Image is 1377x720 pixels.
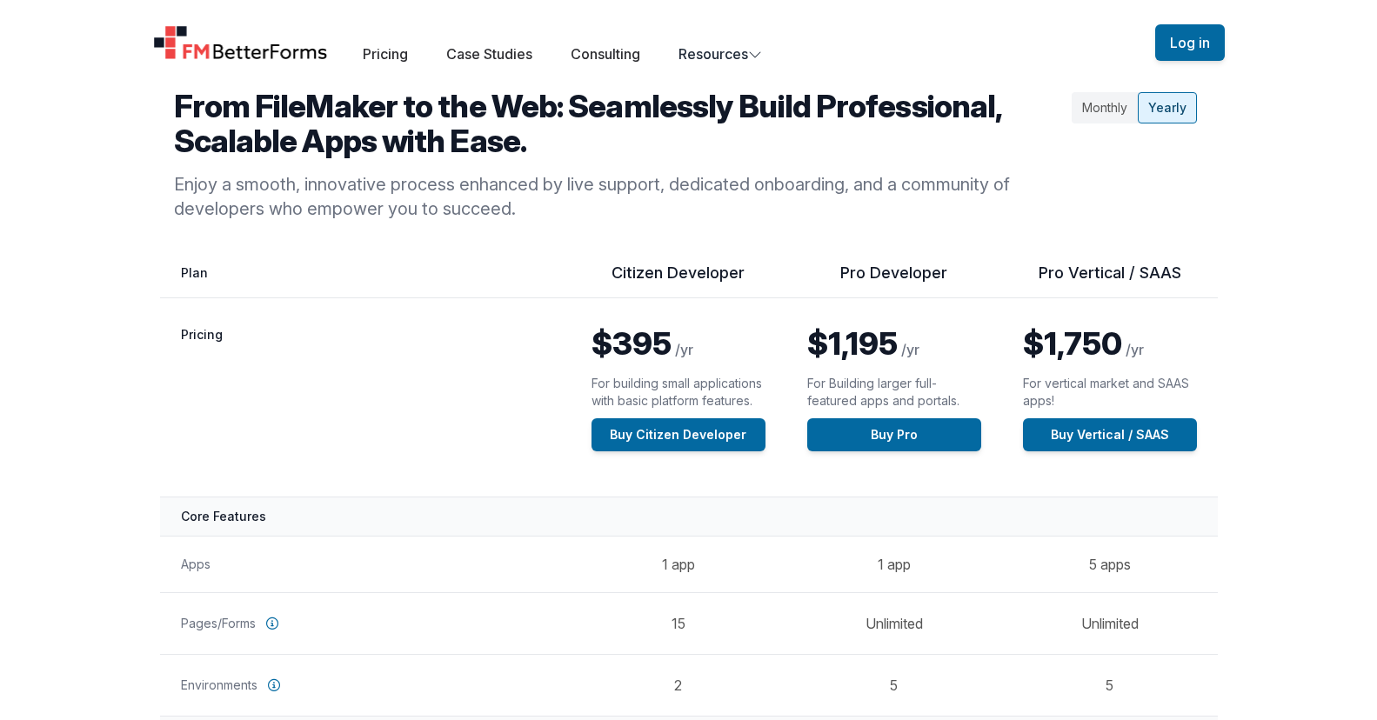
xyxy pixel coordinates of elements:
th: Citizen Developer [571,263,786,298]
td: 1 app [786,536,1002,592]
span: /yr [1126,341,1144,358]
td: 5 [1002,654,1218,716]
th: Pro Developer [786,263,1002,298]
span: /yr [675,341,693,358]
a: Case Studies [446,45,532,63]
span: Plan [181,265,208,280]
p: For vertical market and SAAS apps! [1023,375,1197,410]
div: Monthly [1072,92,1138,123]
td: 15 [571,592,786,654]
p: For building small applications with basic platform features. [592,375,765,410]
a: Consulting [571,45,640,63]
td: 5 [786,654,1002,716]
a: Buy Citizen Developer [592,418,765,451]
span: $395 [592,324,672,363]
span: $1,750 [1023,324,1122,363]
span: /yr [901,341,919,358]
th: Pricing [160,298,571,497]
td: Unlimited [1002,592,1218,654]
div: Yearly [1138,92,1197,123]
th: Pages/Forms [160,592,571,654]
th: Core Features [160,497,1218,536]
h2: From FileMaker to the Web: Seamlessly Build Professional, Scalable Apps with Ease. [174,89,1065,158]
nav: Global [132,21,1246,64]
a: Pricing [363,45,408,63]
td: 1 app [571,536,786,592]
span: $1,195 [807,324,898,363]
th: Apps [160,536,571,592]
a: Buy Vertical / SAAS [1023,418,1197,451]
a: Buy Pro [807,418,981,451]
th: Pro Vertical / SAAS [1002,263,1218,298]
td: Unlimited [786,592,1002,654]
p: Enjoy a smooth, innovative process enhanced by live support, dedicated onboarding, and a communit... [174,172,1065,221]
a: Home [153,25,329,60]
td: 5 apps [1002,536,1218,592]
button: Resources [678,43,762,64]
th: Environments [160,654,571,716]
button: Log in [1155,24,1225,61]
p: For Building larger full-featured apps and portals. [807,375,981,410]
td: 2 [571,654,786,716]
